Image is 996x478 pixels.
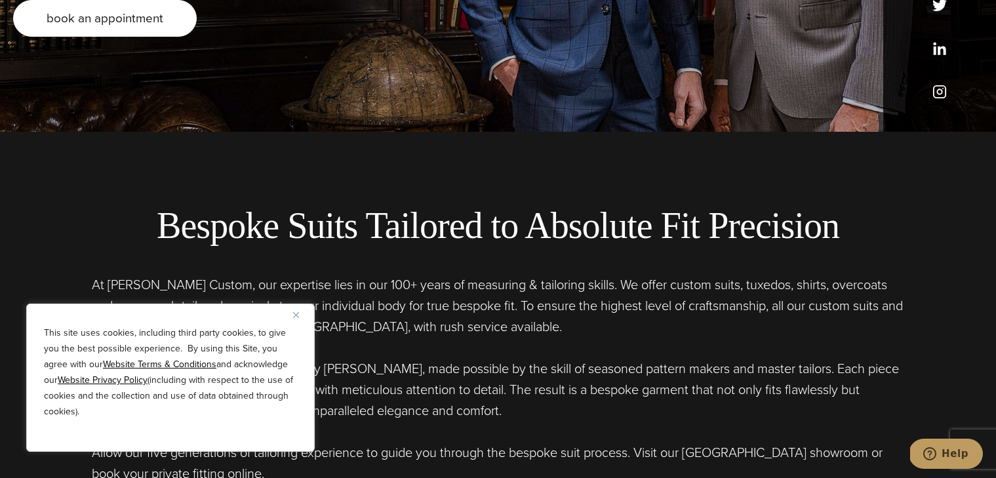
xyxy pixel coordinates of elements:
[293,312,299,318] img: Close
[44,325,297,420] p: This site uses cookies, including third party cookies, to give you the best possible experience. ...
[92,274,905,337] p: At [PERSON_NAME] Custom, our expertise lies in our 100+ years of measuring & tailoring skills. We...
[293,307,309,323] button: Close
[58,373,148,387] a: Website Privacy Policy
[13,204,983,248] h2: Bespoke Suits Tailored to Absolute Fit Precision
[92,358,905,421] p: An impeccable fit is the hallmark of every [PERSON_NAME], made possible by the skill of seasoned ...
[910,439,983,471] iframe: Opens a widget where you can chat to one of our agents
[47,9,163,28] span: book an appointment
[103,357,216,371] a: Website Terms & Conditions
